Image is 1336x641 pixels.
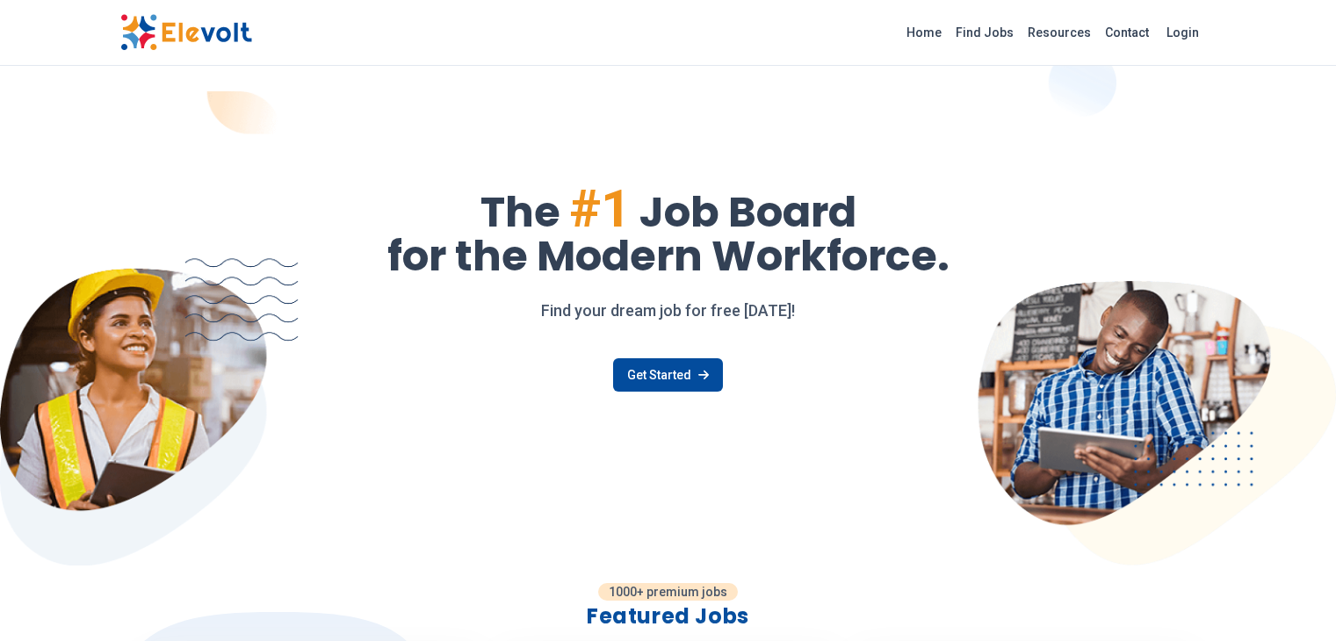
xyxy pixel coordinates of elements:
span: #1 [569,177,631,240]
a: Contact [1098,18,1156,47]
h2: Featured Jobs [141,602,1195,630]
a: Find Jobs [949,18,1021,47]
p: Find your dream job for free [DATE]! [120,299,1217,323]
img: Elevolt [120,14,252,51]
p: 1000+ premium jobs [598,583,738,601]
a: Login [1156,15,1210,50]
h1: The Job Board for the Modern Workforce. [120,183,1217,277]
a: Get Started [613,358,723,392]
a: Resources [1021,18,1098,47]
a: Home [899,18,949,47]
